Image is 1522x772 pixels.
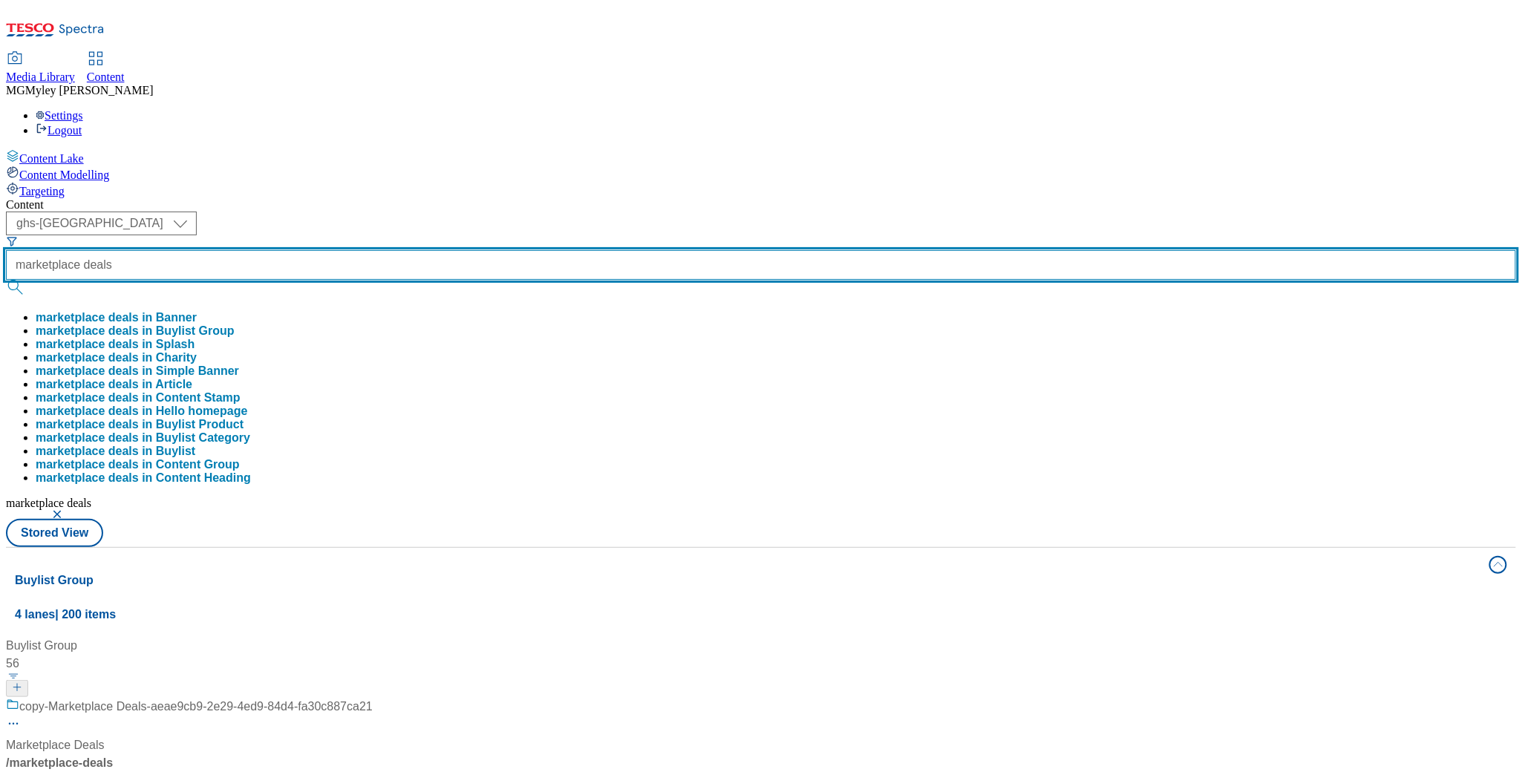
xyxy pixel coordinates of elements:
a: Settings [36,109,83,122]
button: marketplace deals in Hello homepage [36,405,247,418]
span: Media Library [6,71,75,83]
button: marketplace deals in Article [36,378,192,391]
a: Content [87,53,125,84]
button: Buylist Group4 lanes| 200 items [6,548,1516,631]
input: Search [6,250,1516,280]
div: marketplace deals in [36,391,241,405]
button: marketplace deals in Buylist Group [36,324,235,338]
button: marketplace deals in Content Group [36,458,240,471]
span: Buylist Group [156,324,235,337]
button: marketplace deals in Content Heading [36,471,251,485]
span: Myley [PERSON_NAME] [25,84,154,96]
a: Content Modelling [6,166,1516,182]
span: Content Group [156,458,240,471]
button: marketplace deals in Simple Banner [36,364,239,378]
span: marketplace deals [6,497,91,509]
h4: Buylist Group [15,572,1480,589]
span: Content Modelling [19,169,109,181]
button: marketplace deals in Charity [36,351,197,364]
span: MG [6,84,25,96]
div: copy-Marketplace Deals-aeae9cb9-2e29-4ed9-84d4-fa30c887ca21 [19,698,373,716]
svg: Search Filters [6,235,18,247]
a: Targeting [6,182,1516,198]
span: Content Stamp [156,391,241,404]
button: marketplace deals in Banner [36,311,197,324]
a: Logout [36,124,82,137]
div: marketplace deals in [36,324,235,338]
button: marketplace deals in Buylist Product [36,418,244,431]
button: Stored View [6,519,103,547]
button: marketplace deals in Splash [36,338,195,351]
span: Targeting [19,185,65,197]
span: 4 lanes | 200 items [15,608,116,621]
button: marketplace deals in Content Stamp [36,391,241,405]
div: marketplace deals in [36,458,240,471]
span: Content Lake [19,152,84,165]
a: Media Library [6,53,75,84]
a: Content Lake [6,149,1516,166]
span: Content [87,71,125,83]
div: Content [6,198,1516,212]
button: marketplace deals in Buylist Category [36,431,250,445]
button: marketplace deals in Buylist [36,445,195,458]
